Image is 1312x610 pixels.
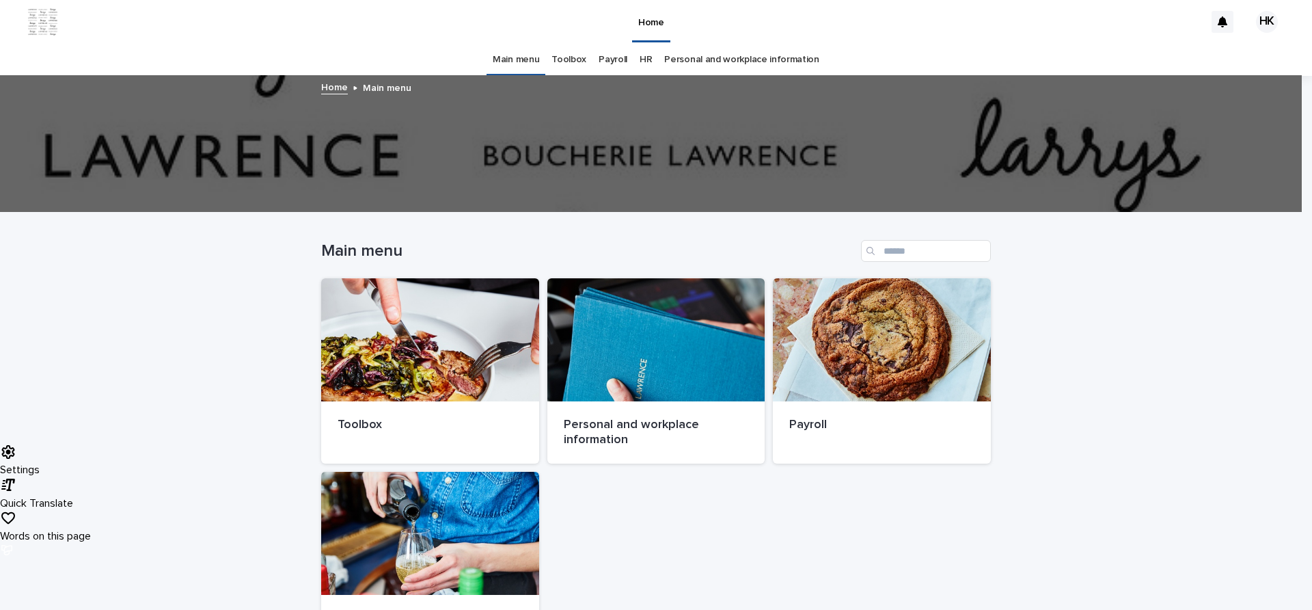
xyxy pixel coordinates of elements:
a: Personal and workplace information [547,278,765,464]
a: Toolbox [551,44,586,76]
a: Payroll [599,44,627,76]
div: HK [1256,11,1278,33]
a: Toolbox [321,278,539,464]
a: Main menu [493,44,539,76]
p: Main menu [363,79,411,94]
h1: Main menu [321,241,856,261]
img: ZpJWbK78RmCi9E4bZOpa [27,8,58,36]
p: Personal and workplace information [564,418,749,447]
a: Home [321,79,348,94]
input: Search [861,240,991,262]
a: Personal and workplace information [664,44,819,76]
p: Payroll [789,418,974,433]
p: Toolbox [338,418,523,433]
a: Payroll [773,278,991,464]
a: HR [640,44,652,76]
